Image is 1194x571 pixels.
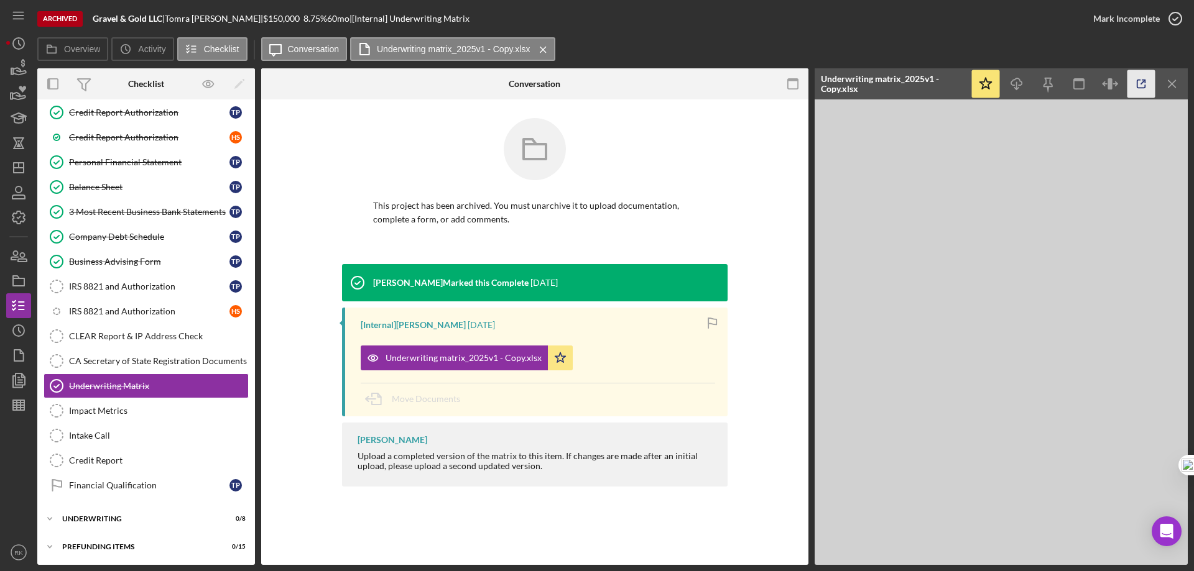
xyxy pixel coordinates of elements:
div: | [93,14,165,24]
a: Impact Metrics [44,398,249,423]
div: Prefunding Items [62,543,215,550]
a: IRS 8821 and AuthorizationTP [44,274,249,299]
div: CA Secretary of State Registration Documents [69,356,248,366]
button: Overview [37,37,108,61]
div: CLEAR Report & IP Address Check [69,331,248,341]
button: Activity [111,37,174,61]
div: Tomra [PERSON_NAME] | [165,14,263,24]
div: Credit Report Authorization [69,107,229,117]
label: Checklist [204,44,239,54]
div: Open Intercom Messenger [1152,516,1182,546]
div: Company Debt Schedule [69,232,229,242]
button: Move Documents [361,383,473,414]
div: Credit Report [69,455,248,465]
div: 60 mo [327,14,349,24]
p: This project has been archived. You must unarchive it to upload documentation, complete a form, o... [373,199,696,227]
div: [PERSON_NAME] [358,435,427,445]
div: Conversation [509,79,560,89]
div: Balance Sheet [69,182,229,192]
div: T P [229,206,242,218]
time: 2025-08-27 17:32 [530,278,558,288]
iframe: Document Preview [815,99,1188,565]
a: Intake Call [44,423,249,448]
div: T P [229,156,242,168]
div: Intake Call [69,431,248,441]
div: T P [229,231,242,243]
a: CLEAR Report & IP Address Check [44,324,249,349]
div: Underwriting matrix_2025v1 - Copy.xlsx [821,74,964,94]
div: Financial Qualification [69,480,229,490]
div: H S [229,131,242,144]
a: Credit Report [44,448,249,473]
time: 2025-08-27 17:32 [468,320,495,330]
div: Mark Incomplete [1093,6,1160,31]
a: Business Advising FormTP [44,249,249,274]
a: Credit Report AuthorizationHS [44,125,249,150]
button: Conversation [261,37,348,61]
div: 3 Most Recent Business Bank Statements [69,207,229,217]
div: 8.75 % [303,14,327,24]
button: Underwriting matrix_2025v1 - Copy.xlsx [350,37,555,61]
div: H S [229,305,242,317]
a: Company Debt ScheduleTP [44,224,249,249]
div: T P [229,479,242,491]
div: | [Internal] Underwriting Matrix [349,14,470,24]
label: Activity [138,44,165,54]
button: Checklist [177,37,248,61]
a: 3 Most Recent Business Bank StatementsTP [44,199,249,224]
div: Underwriting [62,515,215,523]
div: T P [229,181,242,193]
div: [Internal] [PERSON_NAME] [361,320,466,330]
a: Personal Financial StatementTP [44,150,249,175]
text: RK [14,549,23,556]
div: T P [229,255,242,268]
a: Underwriting Matrix [44,373,249,398]
div: Personal Financial Statement [69,157,229,167]
div: $150,000 [263,14,303,24]
div: Underwriting matrix_2025v1 - Copy.xlsx [386,353,542,363]
div: [PERSON_NAME] Marked this Complete [373,278,529,288]
div: Checklist [128,79,164,89]
div: Archived [37,11,83,27]
div: 0 / 15 [223,543,246,550]
div: Credit Report Authorization [69,132,229,142]
div: T P [229,280,242,293]
div: Upload a completed version of the matrix to this item. If changes are made after an initial uploa... [358,451,715,471]
a: CA Secretary of State Registration Documents [44,349,249,373]
div: IRS 8821 and Authorization [69,306,229,316]
button: Underwriting matrix_2025v1 - Copy.xlsx [361,345,573,370]
div: Impact Metrics [69,406,248,416]
button: Mark Incomplete [1081,6,1188,31]
div: T P [229,106,242,119]
a: Balance SheetTP [44,175,249,199]
span: Move Documents [392,393,460,404]
label: Underwriting matrix_2025v1 - Copy.xlsx [377,44,530,54]
label: Overview [64,44,100,54]
div: Business Advising Form [69,257,229,267]
a: Credit Report AuthorizationTP [44,100,249,125]
div: IRS 8821 and Authorization [69,281,229,291]
a: Financial QualificationTP [44,473,249,498]
button: RK [6,540,31,565]
a: IRS 8821 and AuthorizationHS [44,299,249,324]
div: Underwriting Matrix [69,381,248,391]
label: Conversation [288,44,340,54]
div: 0 / 8 [223,515,246,523]
b: Gravel & Gold LLC [93,13,162,24]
